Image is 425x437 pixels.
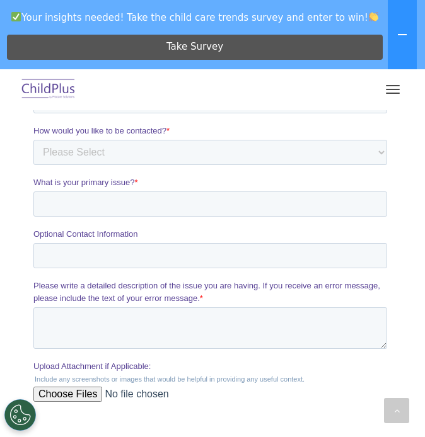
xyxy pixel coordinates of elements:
[11,12,21,21] img: ✅
[5,5,385,30] span: Your insights needed! Take the child care trends survey and enter to win!
[369,12,378,21] img: 👏
[4,399,36,431] button: Cookies Settings
[19,75,78,105] img: ChildPlus by Procare Solutions
[180,83,218,93] span: Last name
[7,35,383,60] a: Take Survey
[180,135,233,144] span: Phone number
[166,36,223,58] span: Take Survey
